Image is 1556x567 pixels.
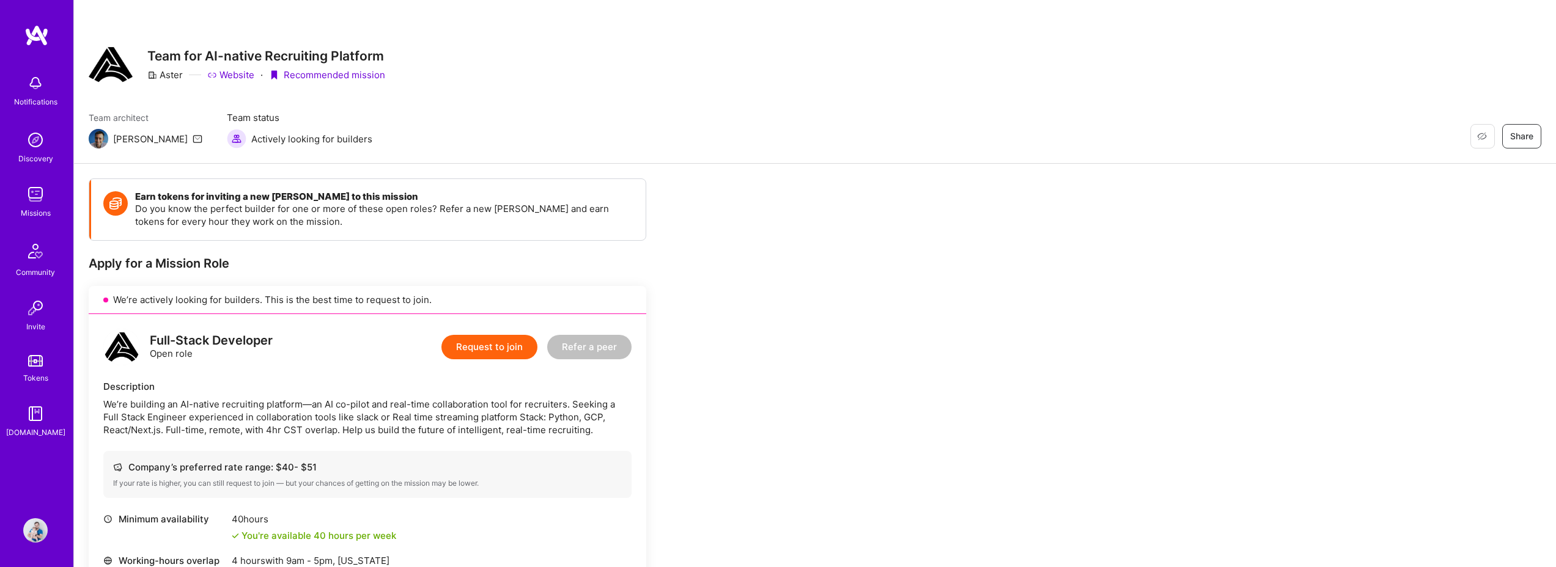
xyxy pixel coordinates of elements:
[103,514,112,524] i: icon Clock
[193,134,202,144] i: icon Mail
[227,129,246,148] img: Actively looking for builders
[21,236,50,266] img: Community
[18,152,53,165] div: Discovery
[232,532,239,540] i: icon Check
[23,128,48,152] img: discovery
[6,426,65,439] div: [DOMAIN_NAME]
[207,68,254,81] a: Website
[103,513,226,525] div: Minimum availability
[269,70,279,80] i: icon PurpleRibbon
[232,554,441,567] div: 4 hours with [US_STATE]
[28,355,43,367] img: tokens
[547,335,632,359] button: Refer a peer
[89,286,646,314] div: We’re actively looking for builders. This is the best time to request to join.
[269,68,385,81] div: Recommended mission
[89,129,108,148] img: Team Architect
[89,43,133,87] img: Company Logo
[16,266,55,279] div: Community
[21,207,51,219] div: Missions
[251,133,372,145] span: Actively looking for builders
[103,398,632,436] div: We’re building an AI-native recruiting platform—an AI co-pilot and real-time collaboration tool f...
[103,554,226,567] div: Working-hours overlap
[147,70,157,80] i: icon CompanyGray
[23,71,48,95] img: bell
[260,68,263,81] div: ·
[147,48,385,64] h3: Team for AI-native Recruiting Platform
[113,133,188,145] div: [PERSON_NAME]
[441,335,537,359] button: Request to join
[23,401,48,426] img: guide book
[113,463,122,472] i: icon Cash
[23,518,48,543] img: User Avatar
[89,255,646,271] div: Apply for a Mission Role
[227,111,372,124] span: Team status
[113,478,622,488] div: If your rate is higher, you can still request to join — but your chances of getting on the missio...
[150,334,273,347] div: Full-Stack Developer
[103,556,112,565] i: icon World
[232,529,396,542] div: You're available 40 hours per week
[26,320,45,333] div: Invite
[103,329,140,365] img: logo
[150,334,273,360] div: Open role
[23,371,48,384] div: Tokens
[1510,130,1533,142] span: Share
[14,95,57,108] div: Notifications
[23,296,48,320] img: Invite
[103,380,632,393] div: Description
[20,518,51,543] a: User Avatar
[284,555,337,566] span: 9am - 5pm ,
[113,461,622,474] div: Company’s preferred rate range: $ 40 - $ 51
[23,182,48,207] img: teamwork
[232,513,396,525] div: 40 hours
[89,111,202,124] span: Team architect
[24,24,49,46] img: logo
[103,191,128,216] img: Token icon
[1477,131,1487,141] i: icon EyeClosed
[1502,124,1541,148] button: Share
[135,202,633,228] p: Do you know the perfect builder for one or more of these open roles? Refer a new [PERSON_NAME] an...
[147,68,183,81] div: Aster
[135,191,633,202] h4: Earn tokens for inviting a new [PERSON_NAME] to this mission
